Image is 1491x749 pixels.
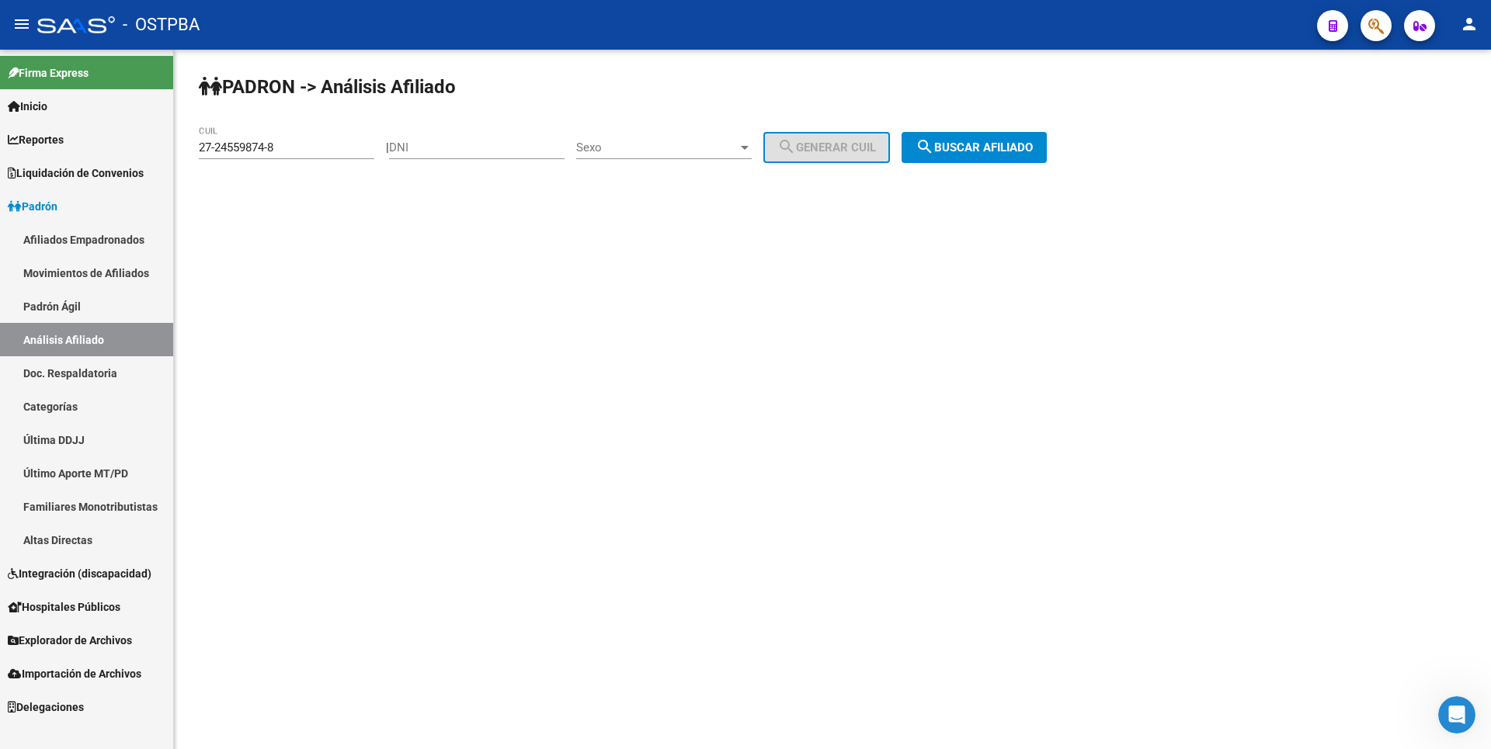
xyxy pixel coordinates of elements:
span: Generar CUIL [777,140,876,154]
mat-icon: search [916,137,934,156]
button: Mensajes [155,484,311,546]
span: Importación de Archivos [8,665,141,682]
iframe: Intercom live chat [1438,696,1475,733]
span: Inicio [8,98,47,115]
strong: PADRON -> Análisis Afiliado [199,76,456,98]
span: Buscar afiliado [916,140,1033,154]
div: Cerrar [267,25,295,53]
span: Delegaciones [8,699,84,716]
button: Buscar afiliado [902,132,1047,163]
mat-icon: search [777,137,796,156]
p: Necesitás ayuda? [31,163,280,189]
p: Hola! [PERSON_NAME] [31,110,280,163]
div: | [386,140,902,154]
div: Envíanos un mensaje [32,222,259,238]
span: Inicio [61,523,95,534]
span: Hospitales Públicos [8,598,120,615]
span: Firma Express [8,64,89,81]
span: Reportes [8,131,64,148]
mat-icon: person [1460,15,1479,33]
span: Padrón [8,198,57,215]
span: Explorador de Archivos [8,632,132,649]
span: Liquidación de Convenios [8,165,144,182]
span: Sexo [576,140,738,154]
span: Mensajes [207,523,258,534]
button: Generar CUIL [763,132,890,163]
div: Envíanos un mensaje [16,209,295,251]
span: Integración (discapacidad) [8,565,151,582]
span: - OSTPBA [123,8,200,42]
mat-icon: menu [12,15,31,33]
